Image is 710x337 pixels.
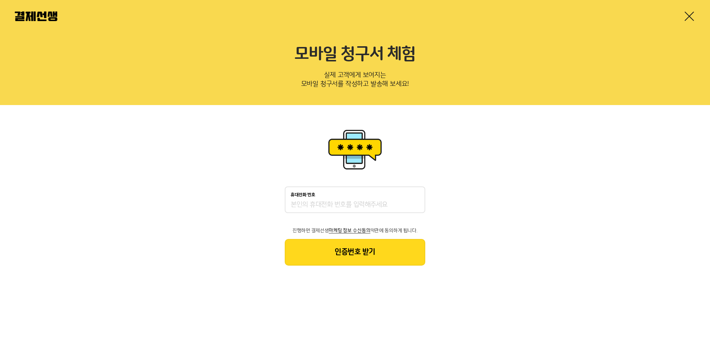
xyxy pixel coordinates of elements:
[325,127,385,172] img: 휴대폰인증 이미지
[15,44,695,64] h2: 모바일 청구서 체험
[285,228,425,233] p: 진행하면 결제선생 약관에 동의하게 됩니다.
[329,228,370,233] span: 마케팅 정보 수신동의
[15,11,57,21] img: 결제선생
[15,69,695,93] p: 실제 고객에게 보여지는 모바일 청구서를 작성하고 발송해 보세요!
[291,200,419,209] input: 휴대전화 번호
[291,192,315,198] p: 휴대전화 번호
[285,239,425,266] button: 인증번호 받기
